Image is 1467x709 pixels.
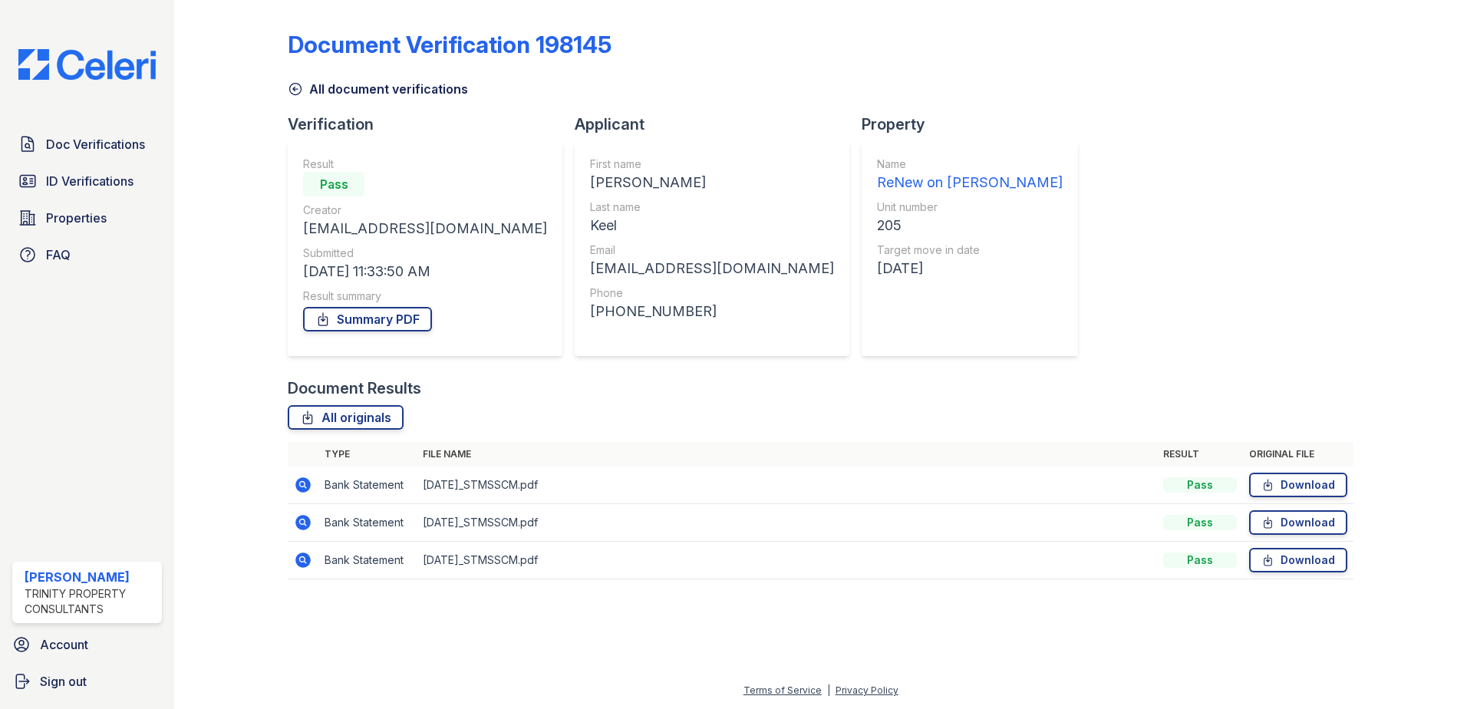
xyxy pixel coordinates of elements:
span: Properties [46,209,107,227]
th: Type [318,442,417,467]
div: Result [303,157,547,172]
div: Keel [590,215,834,236]
div: Document Results [288,378,421,399]
div: Phone [590,285,834,301]
td: Bank Statement [318,467,417,504]
div: Pass [303,172,364,196]
div: [EMAIL_ADDRESS][DOMAIN_NAME] [303,218,547,239]
div: [PERSON_NAME] [25,568,156,586]
span: FAQ [46,246,71,264]
a: All document verifications [288,80,468,98]
div: Unit number [877,200,1063,215]
a: ID Verifications [12,166,162,196]
div: Email [590,242,834,258]
span: Doc Verifications [46,135,145,153]
td: Bank Statement [318,504,417,542]
div: | [827,684,830,696]
div: [EMAIL_ADDRESS][DOMAIN_NAME] [590,258,834,279]
a: Account [6,629,168,660]
td: [DATE]_STMSSCM.pdf [417,542,1157,579]
div: Trinity Property Consultants [25,586,156,617]
a: Download [1249,473,1347,497]
div: Last name [590,200,834,215]
a: Download [1249,548,1347,572]
div: [PHONE_NUMBER] [590,301,834,322]
th: Original file [1243,442,1353,467]
td: [DATE]_STMSSCM.pdf [417,504,1157,542]
a: Properties [12,203,162,233]
div: Pass [1163,477,1237,493]
div: Document Verification 198145 [288,31,612,58]
img: CE_Logo_Blue-a8612792a0a2168367f1c8372b55b34899dd931a85d93a1a3d3e32e68fde9ad4.png [6,49,168,80]
a: FAQ [12,239,162,270]
a: Name ReNew on [PERSON_NAME] [877,157,1063,193]
div: Name [877,157,1063,172]
div: Target move in date [877,242,1063,258]
span: Sign out [40,672,87,691]
div: [DATE] [877,258,1063,279]
th: Result [1157,442,1243,467]
div: Pass [1163,515,1237,530]
div: Creator [303,203,547,218]
a: Download [1249,510,1347,535]
td: [DATE]_STMSSCM.pdf [417,467,1157,504]
span: Account [40,635,88,654]
a: Summary PDF [303,307,432,331]
th: File name [417,442,1157,467]
a: Doc Verifications [12,129,162,160]
a: All originals [288,405,404,430]
div: 205 [877,215,1063,236]
span: ID Verifications [46,172,134,190]
a: Terms of Service [743,684,822,696]
div: [DATE] 11:33:50 AM [303,261,547,282]
div: Pass [1163,552,1237,568]
div: First name [590,157,834,172]
div: Verification [288,114,575,135]
div: Submitted [303,246,547,261]
div: Property [862,114,1090,135]
td: Bank Statement [318,542,417,579]
div: Result summary [303,289,547,304]
div: ReNew on [PERSON_NAME] [877,172,1063,193]
div: Applicant [575,114,862,135]
a: Sign out [6,666,168,697]
div: [PERSON_NAME] [590,172,834,193]
a: Privacy Policy [836,684,898,696]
